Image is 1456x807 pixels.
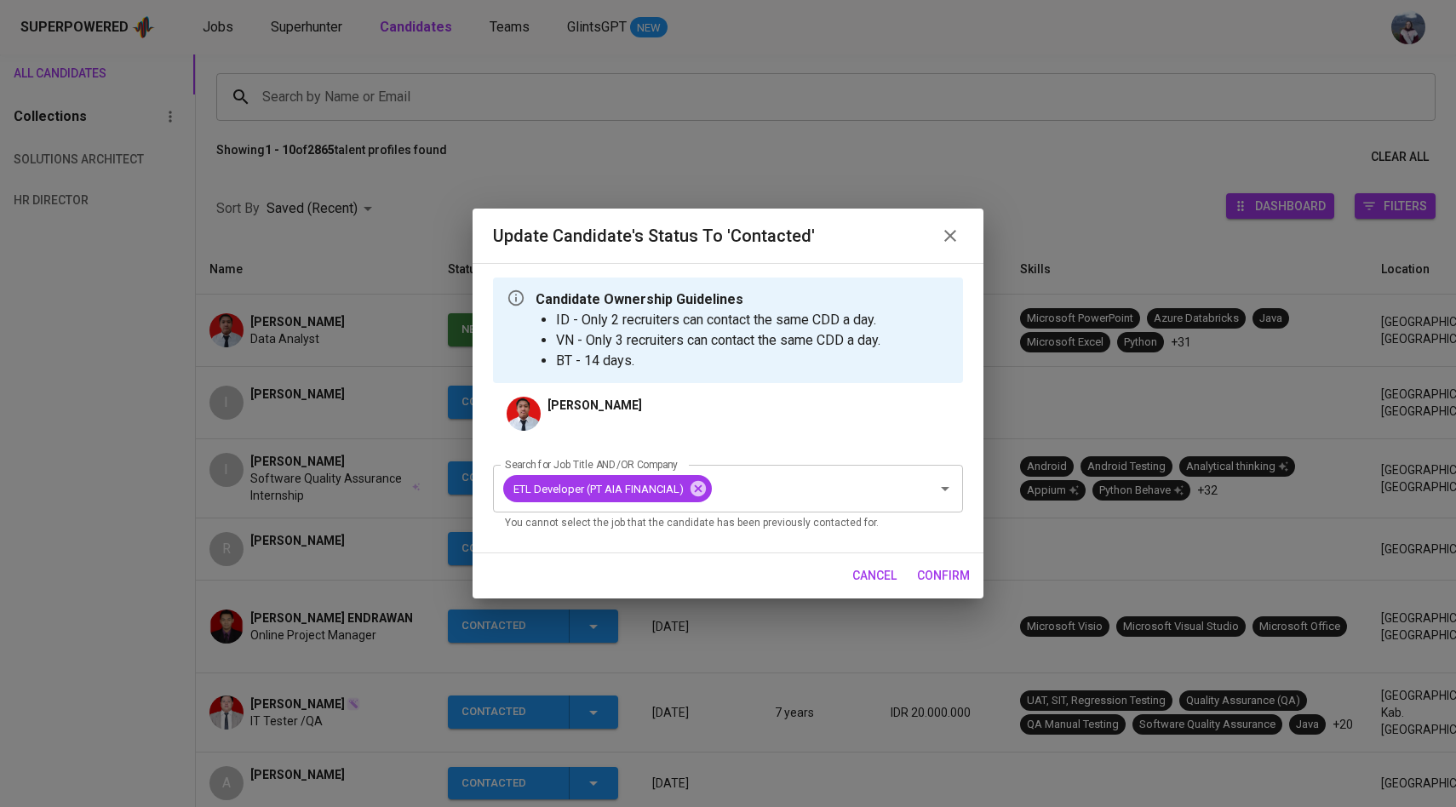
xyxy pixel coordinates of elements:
[547,397,642,414] p: [PERSON_NAME]
[852,565,897,587] span: cancel
[556,351,880,371] li: BT - 14 days.
[556,330,880,351] li: VN - Only 3 recruiters can contact the same CDD a day.
[846,560,903,592] button: cancel
[536,289,880,310] p: Candidate Ownership Guidelines
[933,477,957,501] button: Open
[505,515,951,532] p: You cannot select the job that the candidate has been previously contacted for.
[556,310,880,330] li: ID - Only 2 recruiters can contact the same CDD a day.
[503,481,694,497] span: ETL Developer (PT AIA FINANCIAL)
[507,397,541,431] img: d4abcefcfdee2b762764ef4f7b6e6746.png
[910,560,977,592] button: confirm
[917,565,970,587] span: confirm
[493,222,815,249] h6: Update Candidate's Status to 'Contacted'
[503,475,712,502] div: ETL Developer (PT AIA FINANCIAL)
